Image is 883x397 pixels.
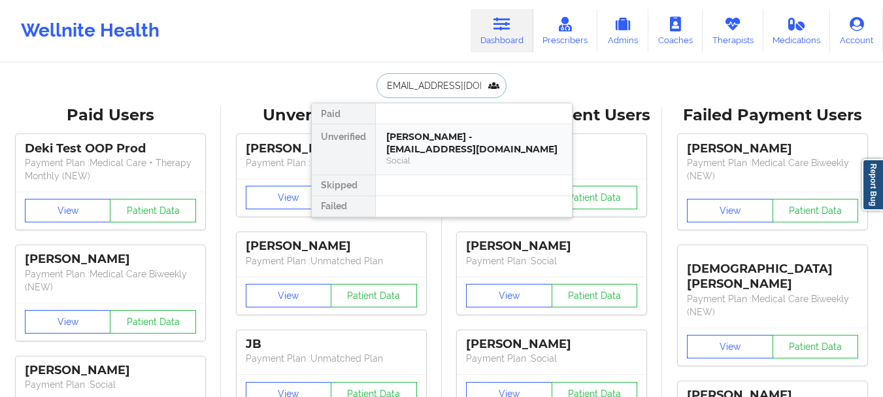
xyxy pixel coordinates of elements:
[386,155,561,166] div: Social
[552,284,638,307] button: Patient Data
[230,105,433,126] div: Unverified Users
[466,239,637,254] div: [PERSON_NAME]
[773,335,859,358] button: Patient Data
[687,156,858,182] p: Payment Plan : Medical Care Biweekly (NEW)
[703,9,763,52] a: Therapists
[466,352,637,365] p: Payment Plan : Social
[312,175,375,196] div: Skipped
[862,159,883,211] a: Report Bug
[763,9,831,52] a: Medications
[110,199,196,222] button: Patient Data
[830,9,883,52] a: Account
[687,252,858,292] div: [DEMOGRAPHIC_DATA][PERSON_NAME]
[687,335,773,358] button: View
[246,239,417,254] div: [PERSON_NAME]
[246,186,332,209] button: View
[246,254,417,268] p: Payment Plan : Unmatched Plan
[312,196,375,217] div: Failed
[25,310,111,334] button: View
[25,141,196,156] div: Deki Test OOP Prod
[312,124,375,175] div: Unverified
[687,141,858,156] div: [PERSON_NAME]
[331,284,417,307] button: Patient Data
[687,199,773,222] button: View
[246,337,417,352] div: JB
[246,352,417,365] p: Payment Plan : Unmatched Plan
[466,337,637,352] div: [PERSON_NAME]
[246,156,417,169] p: Payment Plan : Unmatched Plan
[25,363,196,378] div: [PERSON_NAME]
[466,284,552,307] button: View
[246,141,417,156] div: [PERSON_NAME]
[597,9,648,52] a: Admins
[648,9,703,52] a: Coaches
[471,9,533,52] a: Dashboard
[466,254,637,268] p: Payment Plan : Social
[25,378,196,391] p: Payment Plan : Social
[552,186,638,209] button: Patient Data
[533,9,598,52] a: Prescribers
[25,199,111,222] button: View
[671,105,874,126] div: Failed Payment Users
[25,268,196,294] p: Payment Plan : Medical Care Biweekly (NEW)
[9,105,212,126] div: Paid Users
[25,252,196,267] div: [PERSON_NAME]
[110,310,196,334] button: Patient Data
[246,284,332,307] button: View
[386,131,561,155] div: [PERSON_NAME] - [EMAIL_ADDRESS][DOMAIN_NAME]
[687,292,858,319] p: Payment Plan : Medical Care Biweekly (NEW)
[25,156,196,182] p: Payment Plan : Medical Care + Therapy Monthly (NEW)
[312,103,375,124] div: Paid
[773,199,859,222] button: Patient Data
